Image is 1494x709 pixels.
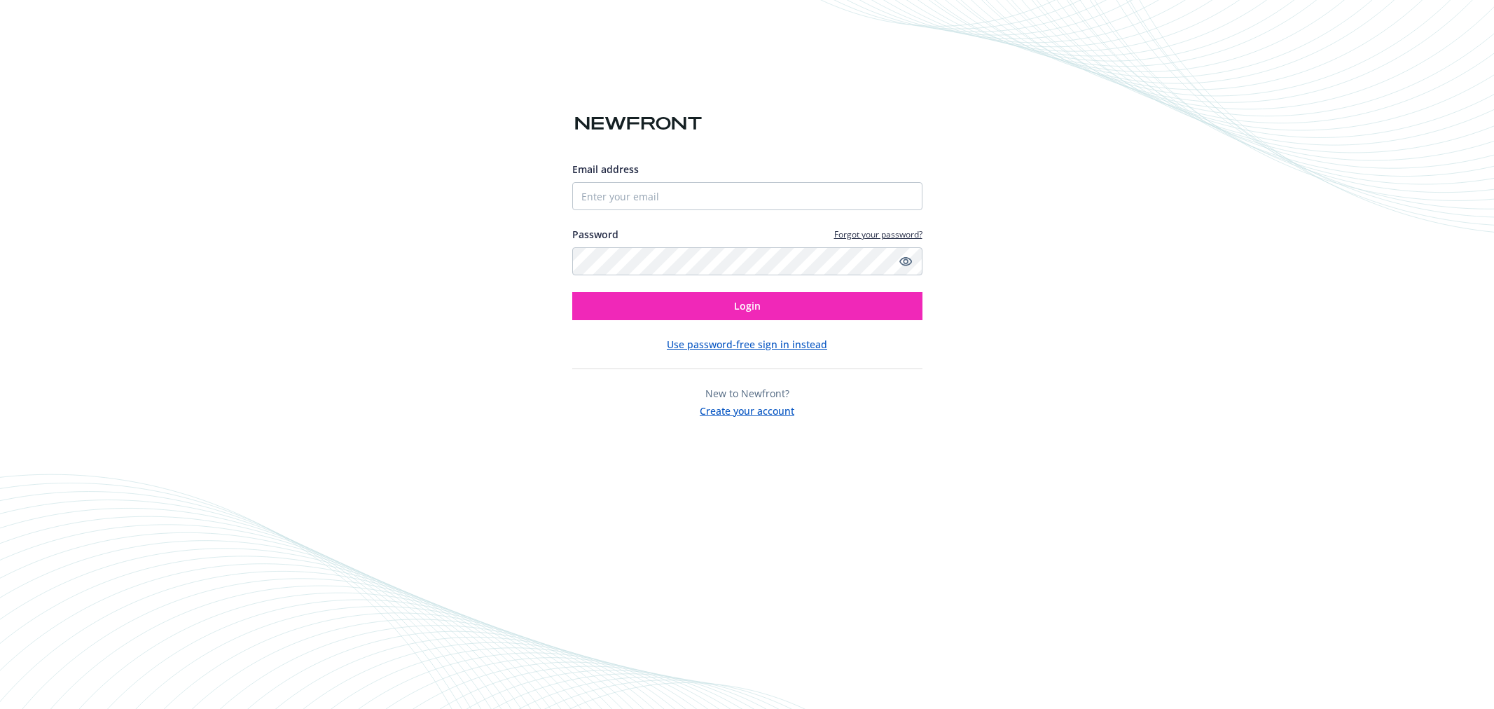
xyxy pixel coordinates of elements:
[667,337,827,352] button: Use password-free sign in instead
[834,228,922,240] a: Forgot your password?
[897,253,914,270] a: Show password
[572,247,922,275] input: Enter your password
[705,387,789,400] span: New to Newfront?
[572,163,639,176] span: Email address
[700,401,794,418] button: Create your account
[572,182,922,210] input: Enter your email
[572,227,618,242] label: Password
[572,292,922,320] button: Login
[734,299,761,312] span: Login
[572,111,705,136] img: Newfront logo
